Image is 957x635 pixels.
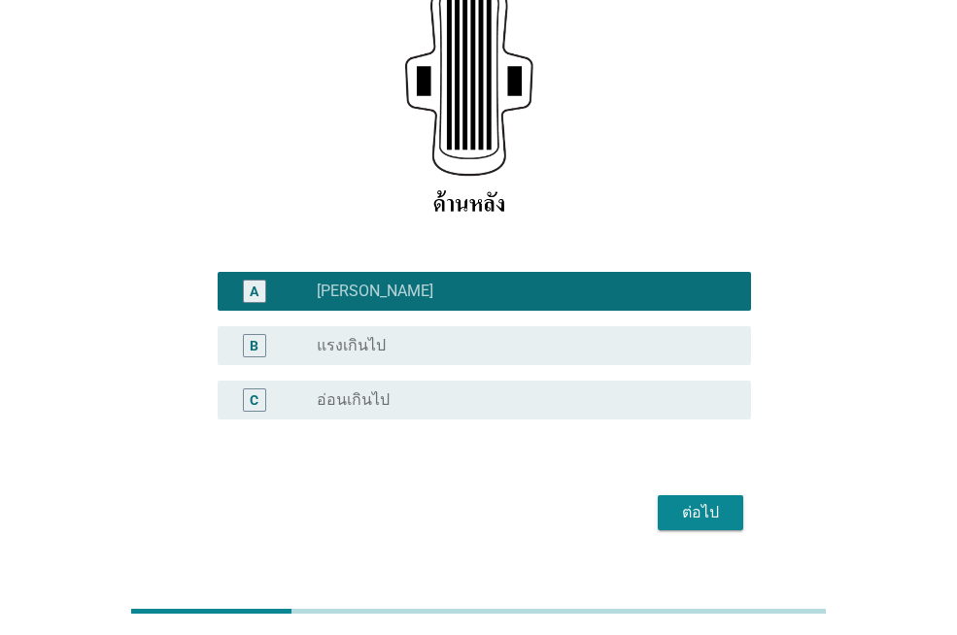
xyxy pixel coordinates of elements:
label: แรงเกินไป [317,336,386,355]
div: ต่อไป [673,501,728,524]
label: [PERSON_NAME] [317,282,433,301]
div: B [250,336,258,356]
button: ต่อไป [658,495,743,530]
div: A [250,282,258,302]
div: C [250,390,258,411]
label: อ่อนเกินไป [317,390,390,410]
